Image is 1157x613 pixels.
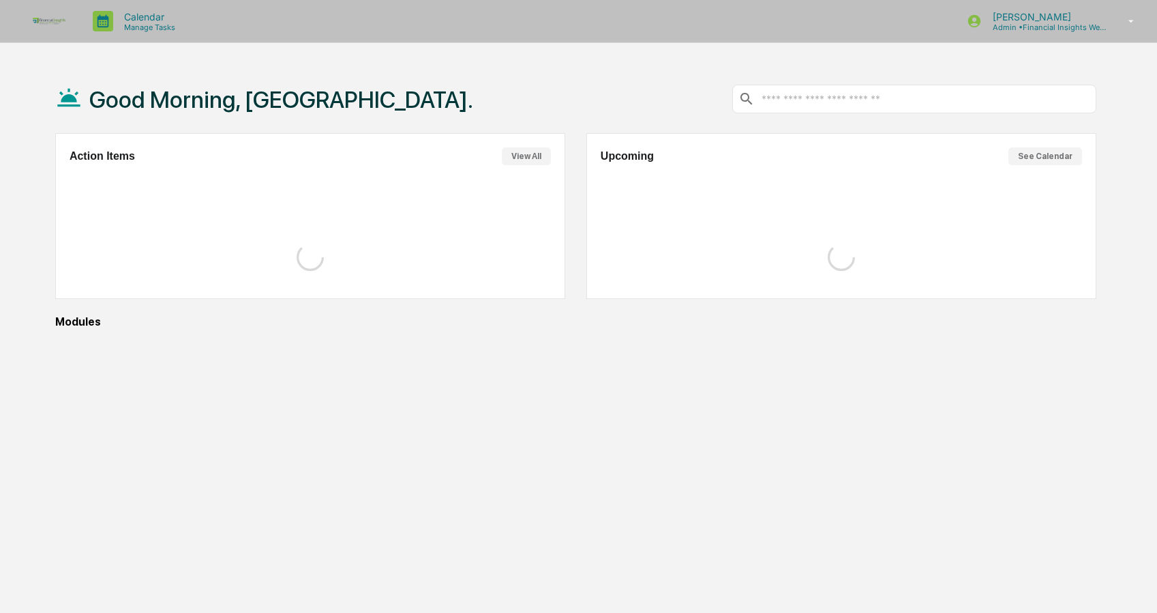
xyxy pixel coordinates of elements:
[502,147,551,165] button: View All
[33,18,65,25] img: logo
[113,11,182,23] p: Calendar
[982,11,1109,23] p: [PERSON_NAME]
[55,315,1096,328] div: Modules
[601,150,654,162] h2: Upcoming
[70,150,135,162] h2: Action Items
[1008,147,1082,165] button: See Calendar
[113,23,182,32] p: Manage Tasks
[982,23,1109,32] p: Admin • Financial Insights Wealth Management
[89,86,473,113] h1: Good Morning, [GEOGRAPHIC_DATA].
